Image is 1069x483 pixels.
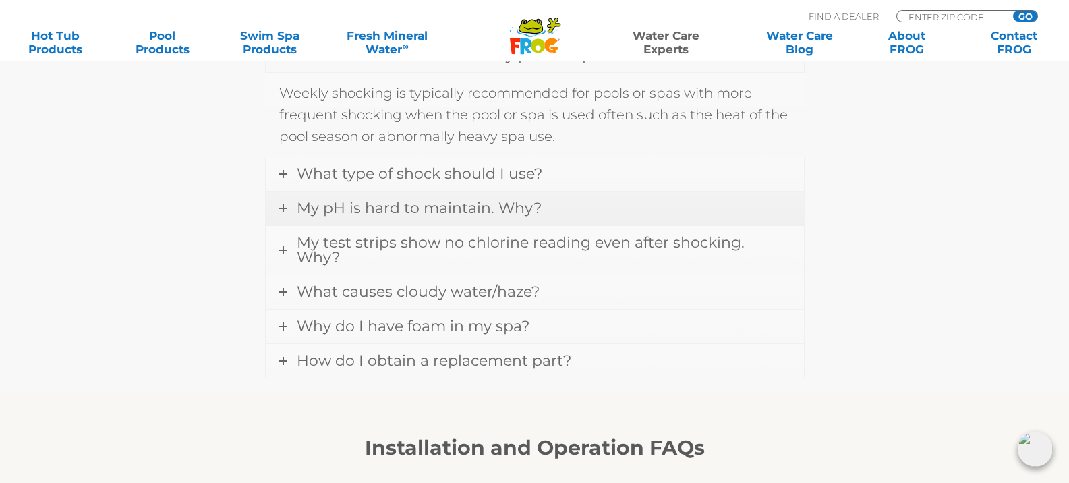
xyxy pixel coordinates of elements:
a: What causes cloudy water/haze? [266,275,804,309]
span: Why do I have foam in my spa? [297,317,529,335]
img: openIcon [1018,432,1053,467]
a: How do I obtain a replacement part? [266,344,804,378]
a: PoolProducts [121,29,204,56]
span: My pH is hard to maintain. Why? [297,199,542,217]
span: What causes cloudy water/haze? [297,283,540,301]
a: Fresh MineralWater∞ [335,29,440,56]
a: ContactFROG [972,29,1056,56]
a: Why do I have foam in my spa? [266,310,804,343]
span: How do I obtain a replacement part? [297,351,571,370]
p: Find A Dealer [809,10,879,22]
h1: Installation and Operation FAQs [120,436,950,459]
span: My test strips show no chlorine reading even after shocking. Why? [297,233,745,266]
a: My pH is hard to maintain. Why? [266,192,804,225]
input: Zip Code Form [907,11,998,22]
sup: ∞ [402,41,408,51]
a: Water CareBlog [758,29,842,56]
p: Weekly shocking is typically recommended for pools or spas with more frequent shocking when the p... [279,82,790,147]
a: Water CareExperts [598,29,734,56]
a: Hot TubProducts [13,29,97,56]
a: What type of shock should I use? [266,157,804,191]
input: GO [1013,11,1037,22]
a: Swim SpaProducts [228,29,312,56]
span: What type of shock should I use? [297,165,542,183]
a: My test strips show no chlorine reading even after shocking. Why? [266,226,804,275]
a: AboutFROG [865,29,948,56]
